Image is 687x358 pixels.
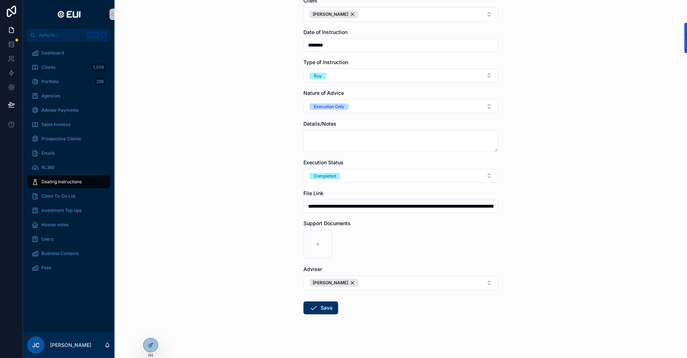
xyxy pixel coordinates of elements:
a: Fees [27,261,110,274]
button: Select Button [303,169,498,183]
button: Select Button [303,100,498,113]
div: Buy [314,73,322,79]
a: Users [27,233,110,246]
span: RL360 [42,165,55,170]
span: Dashboard [42,50,64,56]
span: [PERSON_NAME] [313,11,348,17]
div: Completed [314,173,336,179]
span: [PERSON_NAME] [313,280,348,286]
span: Prospective Clients [42,136,81,142]
span: Investment Top Ups [42,208,82,213]
a: RL360 [27,161,110,174]
button: Select Button [303,276,498,290]
div: scrollable content [23,42,114,284]
a: Sales Invoices [27,118,110,131]
span: Users [42,236,53,242]
span: Adviser [303,266,322,272]
a: Investment Top Ups [27,204,110,217]
span: Emails [42,150,55,156]
span: Client To-Do List [42,193,75,199]
span: Hoxton notes [42,222,68,228]
a: Prospective Clients [27,132,110,145]
a: Dealing Instructions [27,175,110,188]
a: Business Contacts [27,247,110,260]
span: Date of Instruction [303,29,347,35]
span: File Link [303,190,323,196]
img: App logo [55,9,83,20]
div: 1,059 [91,63,106,72]
a: Clients1,059 [27,61,110,74]
a: Advisor Payments [27,104,110,117]
button: Select Button [303,69,498,82]
span: Agencies [42,93,60,99]
span: Fees [42,265,51,271]
span: Sales Invoices [42,122,70,127]
span: Details/Notes [303,121,336,127]
span: Type of Instruction [303,59,348,65]
button: Jump to...CtrlK [27,29,110,42]
span: JC [32,341,40,349]
button: Unselect 1251 [310,10,359,18]
span: Advisor Payments [42,107,78,113]
span: Ctrl [87,32,99,39]
div: Execution Only [314,103,344,110]
button: Select Button [303,7,498,21]
button: Unselect 17 [310,279,359,287]
a: Dashboard [27,47,110,59]
button: Save [303,301,338,314]
p: [PERSON_NAME] [50,342,91,349]
span: Business Contacts [42,251,79,256]
span: Nature of Advice [303,90,344,96]
a: Emails [27,147,110,160]
span: Clients [42,64,55,70]
span: K [101,32,107,38]
span: Dealing Instructions [42,179,82,185]
div: 296 [94,77,106,86]
a: Agencies [27,89,110,102]
span: Jump to... [38,32,84,38]
span: Execution Status [303,159,343,165]
a: Client To-Do List [27,190,110,203]
a: Hoxton notes [27,218,110,231]
span: Portfolio [42,79,59,84]
a: Portfolio296 [27,75,110,88]
span: Support Documents [303,220,351,226]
